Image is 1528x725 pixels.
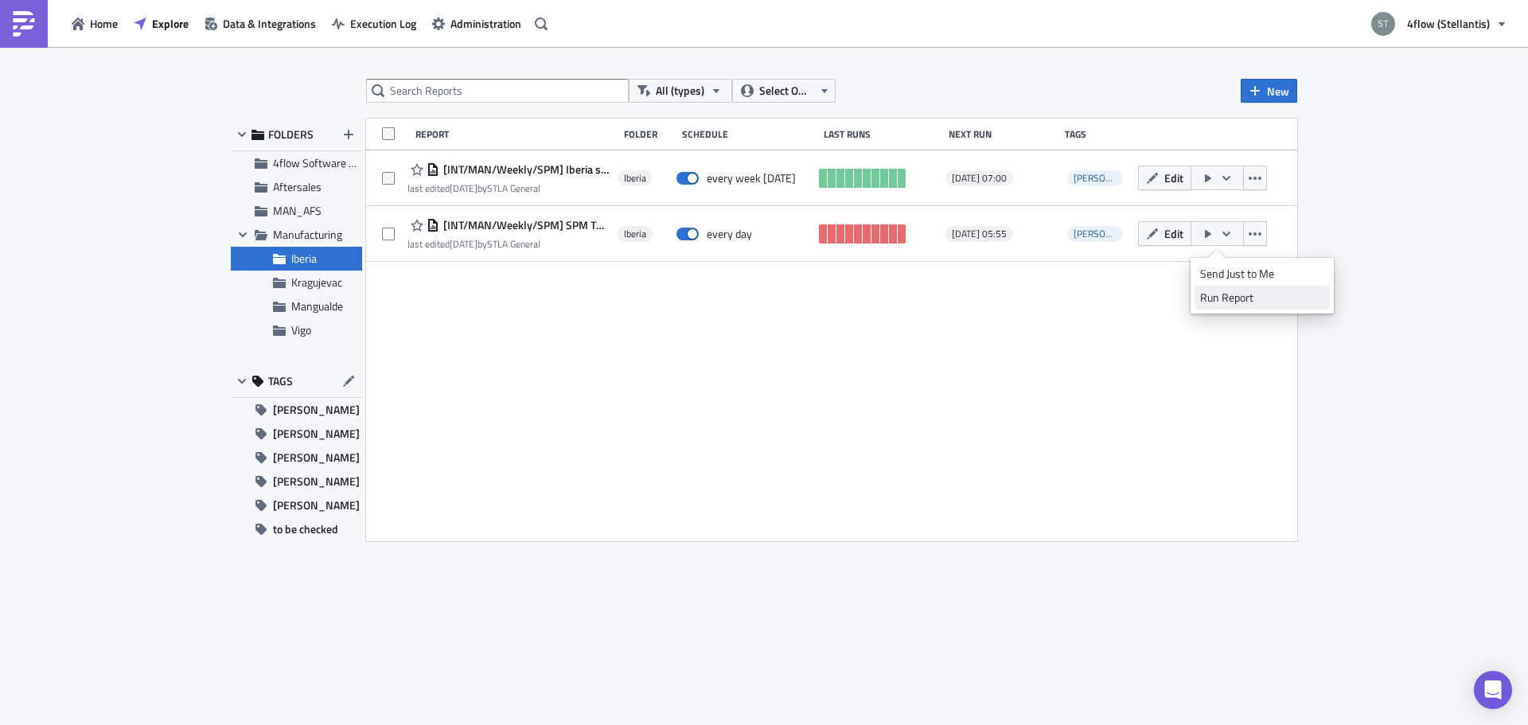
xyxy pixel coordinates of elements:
[707,227,752,241] div: every day
[126,11,197,36] button: Explore
[415,128,616,140] div: Report
[952,228,1007,240] span: [DATE] 05:55
[407,182,610,194] div: last edited by STLA General
[656,82,704,99] span: All (types)
[707,171,796,185] div: every week on Tuesday
[1067,226,1123,242] span: i.villaverde
[273,202,322,219] span: MAN_AFS
[1241,79,1297,103] button: New
[624,172,646,185] span: Iberia
[268,127,314,142] span: FOLDERS
[291,322,311,338] span: Vigo
[450,15,521,32] span: Administration
[439,162,610,177] span: [INT/MAN/Weekly/SPM] Iberia smoothing
[273,226,342,243] span: Manufacturing
[1474,671,1512,709] div: Open Intercom Messenger
[1370,10,1397,37] img: Avatar
[197,11,324,36] button: Data & Integrations
[407,238,610,250] div: last edited by STLA General
[273,422,360,446] span: [PERSON_NAME]
[624,128,674,140] div: Folder
[952,172,1007,185] span: [DATE] 07:00
[1074,226,1147,241] span: [PERSON_NAME]
[291,274,342,290] span: Kragujevac
[366,79,629,103] input: Search Reports
[1407,15,1490,32] span: 4flow (Stellantis)
[273,154,371,171] span: 4flow Software KAM
[268,374,293,388] span: TAGS
[1164,170,1183,186] span: Edit
[291,298,343,314] span: Mangualde
[273,493,360,517] span: [PERSON_NAME]
[949,128,1058,140] div: Next Run
[732,79,836,103] button: Select Owner
[11,11,37,37] img: PushMetrics
[1065,128,1132,140] div: Tags
[350,15,416,32] span: Execution Log
[759,82,813,99] span: Select Owner
[231,398,362,422] button: [PERSON_NAME]
[1164,225,1183,242] span: Edit
[273,178,322,195] span: Aftersales
[90,15,118,32] span: Home
[324,11,424,36] button: Execution Log
[231,517,362,541] button: to be checked
[231,493,362,517] button: [PERSON_NAME]
[1362,6,1516,41] button: 4flow (Stellantis)
[291,250,317,267] span: Iberia
[273,517,338,541] span: to be checked
[1200,290,1324,306] div: Run Report
[1138,166,1191,190] button: Edit
[273,446,360,470] span: [PERSON_NAME]
[450,236,477,251] time: 2025-09-17T15:55:30Z
[1074,170,1147,185] span: [PERSON_NAME]
[450,181,477,196] time: 2025-06-27T08:43:21Z
[682,128,816,140] div: Schedule
[1138,221,1191,246] button: Edit
[231,422,362,446] button: [PERSON_NAME]
[231,470,362,493] button: [PERSON_NAME]
[439,218,610,232] span: [INT/MAN/Weekly/SPM] SPM TOs Creation
[624,228,646,240] span: Iberia
[424,11,529,36] button: Administration
[1067,170,1123,186] span: i.villaverde
[152,15,189,32] span: Explore
[1200,266,1324,282] div: Send Just to Me
[273,470,360,493] span: [PERSON_NAME]
[231,446,362,470] button: [PERSON_NAME]
[64,11,126,36] button: Home
[824,128,941,140] div: Last Runs
[223,15,316,32] span: Data & Integrations
[1267,83,1289,99] span: New
[629,79,732,103] button: All (types)
[273,398,360,422] span: [PERSON_NAME]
